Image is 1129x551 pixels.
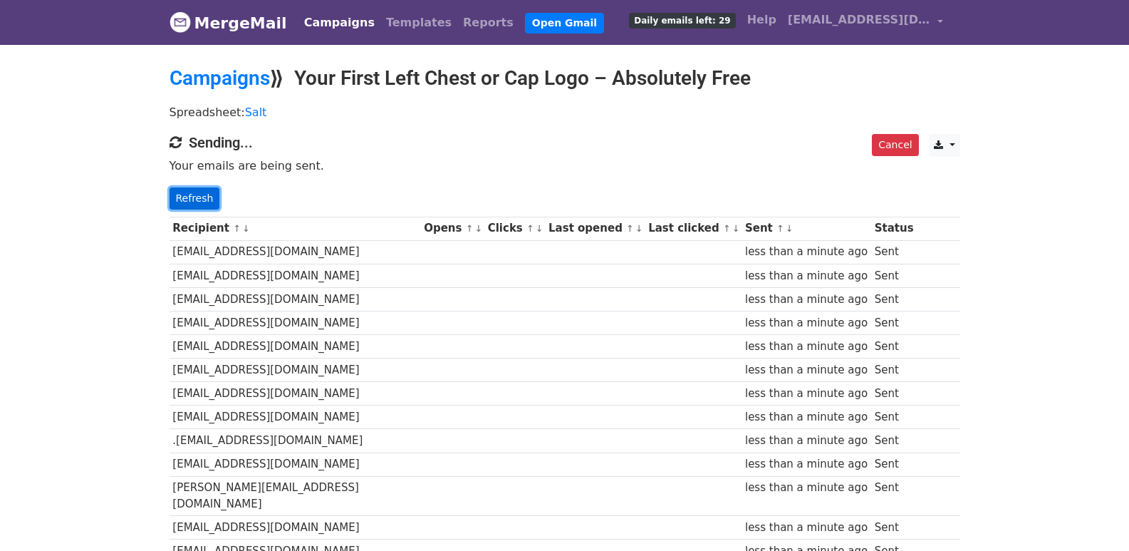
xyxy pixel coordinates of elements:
td: Sent [871,240,917,264]
a: ↓ [732,223,740,234]
td: [EMAIL_ADDRESS][DOMAIN_NAME] [170,359,421,382]
div: less than a minute ago [745,456,868,473]
td: Sent [871,359,917,382]
th: Clicks [484,217,545,240]
a: Help [742,6,782,34]
a: ↑ [723,223,731,234]
a: MergeMail [170,8,287,38]
span: [EMAIL_ADDRESS][DOMAIN_NAME] [788,11,930,29]
td: Sent [871,311,917,334]
a: Campaigns [298,9,380,37]
td: Sent [871,287,917,311]
td: [EMAIL_ADDRESS][DOMAIN_NAME] [170,287,421,311]
a: ↓ [786,223,794,234]
td: [EMAIL_ADDRESS][DOMAIN_NAME] [170,516,421,540]
div: less than a minute ago [745,315,868,331]
h4: Sending... [170,134,960,151]
td: .[EMAIL_ADDRESS][DOMAIN_NAME] [170,429,421,453]
td: Sent [871,516,917,540]
a: Templates [380,9,457,37]
div: less than a minute ago [745,339,868,355]
th: Sent [742,217,871,240]
td: Sent [871,476,917,516]
td: [EMAIL_ADDRESS][DOMAIN_NAME] [170,311,421,334]
iframe: Chat Widget [1058,483,1129,551]
div: less than a minute ago [745,268,868,284]
span: Daily emails left: 29 [629,13,735,29]
div: less than a minute ago [745,520,868,536]
td: Sent [871,335,917,359]
th: Opens [420,217,484,240]
p: Your emails are being sent. [170,158,960,173]
td: [EMAIL_ADDRESS][DOMAIN_NAME] [170,453,421,476]
td: [PERSON_NAME][EMAIL_ADDRESS][DOMAIN_NAME] [170,476,421,516]
td: Sent [871,429,917,453]
a: Refresh [170,187,220,210]
th: Status [871,217,917,240]
a: Reports [457,9,519,37]
td: [EMAIL_ADDRESS][DOMAIN_NAME] [170,382,421,406]
a: ↓ [242,223,250,234]
th: Last clicked [645,217,742,240]
div: less than a minute ago [745,409,868,426]
th: Recipient [170,217,421,240]
a: ↓ [635,223,643,234]
div: less than a minute ago [745,292,868,308]
div: less than a minute ago [745,386,868,402]
div: less than a minute ago [745,362,868,379]
td: Sent [871,382,917,406]
img: MergeMail logo [170,11,191,33]
td: [EMAIL_ADDRESS][DOMAIN_NAME] [170,264,421,287]
td: Sent [871,406,917,429]
th: Last opened [545,217,645,240]
a: ↓ [536,223,543,234]
a: ↓ [474,223,482,234]
td: [EMAIL_ADDRESS][DOMAIN_NAME] [170,406,421,429]
div: less than a minute ago [745,480,868,496]
a: [EMAIL_ADDRESS][DOMAIN_NAME] [782,6,949,39]
td: Sent [871,453,917,476]
div: less than a minute ago [745,433,868,449]
a: Open Gmail [525,13,604,34]
h2: ⟫ Your First Left Chest or Cap Logo – Absolutely Free [170,66,960,91]
td: [EMAIL_ADDRESS][DOMAIN_NAME] [170,240,421,264]
td: Sent [871,264,917,287]
a: ↑ [233,223,241,234]
a: Daily emails left: 29 [623,6,741,34]
a: ↑ [526,223,534,234]
a: Campaigns [170,66,270,90]
p: Spreadsheet: [170,105,960,120]
div: less than a minute ago [745,244,868,260]
a: ↑ [466,223,474,234]
a: ↑ [626,223,634,234]
a: Cancel [872,134,918,156]
a: Salt [245,105,267,119]
a: ↑ [776,223,784,234]
td: [EMAIL_ADDRESS][DOMAIN_NAME] [170,335,421,359]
